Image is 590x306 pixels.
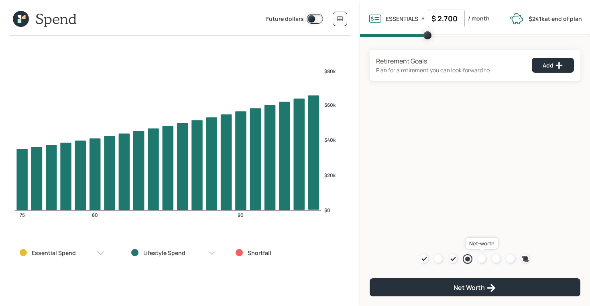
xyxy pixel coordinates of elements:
[35,10,77,27] h1: Spend
[20,212,25,218] tspan: 75
[454,283,496,293] div: Net Worth
[529,15,545,22] b: $241k
[386,15,418,22] label: ESSENTIALS
[238,212,244,218] tspan: 90
[529,15,582,22] label: at end of plan
[143,249,185,257] label: Lifestyle Spend
[421,14,425,22] label: +
[324,207,330,214] tspan: $0
[324,68,336,75] tspan: $80k
[543,61,563,69] div: Add
[468,14,490,22] label: / month
[370,278,580,296] button: Net Worth
[324,172,336,179] tspan: $20k
[324,102,336,108] tspan: $60k
[248,249,271,257] label: Shortfall
[324,137,336,143] tspan: $40k
[376,66,490,74] div: Plan for a retirement you can look forward to
[32,249,76,257] label: Essential Spend
[532,58,574,73] button: Add
[360,34,590,37] span: Volume
[266,15,304,24] label: Future dollars
[92,212,98,218] tspan: 80
[376,56,490,66] div: Retirement Goals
